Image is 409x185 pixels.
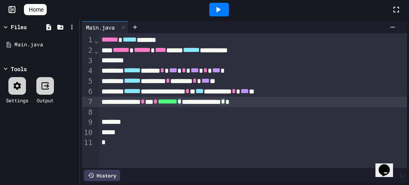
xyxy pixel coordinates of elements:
div: 5 [82,76,94,86]
div: Settings [6,97,28,104]
div: 11 [82,137,94,147]
div: History [84,170,120,181]
div: Files [11,23,27,31]
div: 8 [82,107,94,117]
div: Output [37,97,54,104]
div: 3 [82,56,94,66]
div: 10 [82,127,94,137]
div: 2 [82,45,94,56]
iframe: chat widget [375,153,401,177]
div: 1 [82,35,94,45]
div: Main.java [82,21,129,33]
div: 7 [82,97,94,107]
div: 4 [82,66,94,76]
span: Fold line [94,36,99,44]
a: Home [24,4,47,15]
div: Tools [11,65,27,73]
div: Main.java [82,23,119,32]
div: 6 [82,86,94,97]
span: Home [29,6,44,14]
div: 9 [82,117,94,127]
div: Main.java [14,41,77,49]
span: Fold line [94,46,99,55]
